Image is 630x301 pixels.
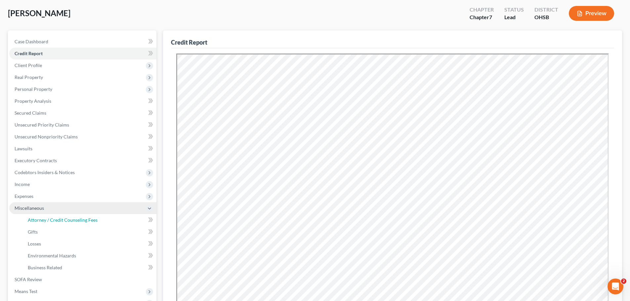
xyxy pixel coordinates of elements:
div: Chapter [470,14,494,21]
span: 7 [489,14,492,20]
span: 2 [621,279,626,284]
iframe: Intercom live chat [608,279,623,294]
span: Client Profile [15,62,42,68]
a: SOFA Review [9,274,156,285]
a: Unsecured Priority Claims [9,119,156,131]
div: Status [504,6,524,14]
span: Miscellaneous [15,205,44,211]
span: Losses [28,241,41,246]
span: Unsecured Nonpriority Claims [15,134,78,139]
span: Gifts [28,229,38,235]
span: Secured Claims [15,110,46,116]
span: Executory Contracts [15,158,57,163]
span: Business Related [28,265,62,270]
span: Codebtors Insiders & Notices [15,169,75,175]
span: [PERSON_NAME] [8,8,70,18]
a: Secured Claims [9,107,156,119]
span: Means Test [15,288,37,294]
a: Executory Contracts [9,155,156,167]
a: Attorney / Credit Counseling Fees [22,214,156,226]
a: Environmental Hazards [22,250,156,262]
span: Real Property [15,74,43,80]
a: Unsecured Nonpriority Claims [9,131,156,143]
a: Property Analysis [9,95,156,107]
a: Case Dashboard [9,36,156,48]
span: Expenses [15,193,33,199]
div: OHSB [534,14,558,21]
span: SOFA Review [15,277,42,282]
span: Case Dashboard [15,39,48,44]
a: Business Related [22,262,156,274]
span: Income [15,181,30,187]
span: Lawsuits [15,146,32,151]
a: Losses [22,238,156,250]
span: Property Analysis [15,98,51,104]
button: Preview [569,6,614,21]
div: Credit Report [171,38,207,46]
a: Gifts [22,226,156,238]
div: Chapter [470,6,494,14]
span: Attorney / Credit Counseling Fees [28,217,98,223]
span: Unsecured Priority Claims [15,122,69,128]
a: Lawsuits [9,143,156,155]
a: Credit Report [9,48,156,59]
span: Personal Property [15,86,52,92]
span: Credit Report [15,51,43,56]
div: District [534,6,558,14]
span: Environmental Hazards [28,253,76,258]
div: Lead [504,14,524,21]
